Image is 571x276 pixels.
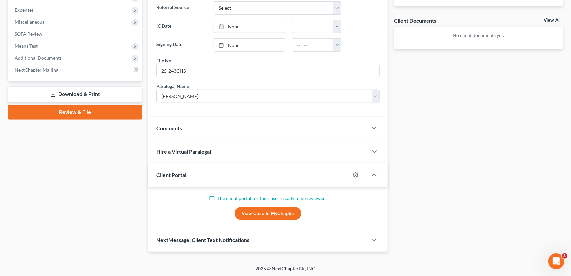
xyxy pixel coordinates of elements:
[15,43,38,49] span: Means Test
[15,55,62,61] span: Additional Documents
[156,172,186,178] span: Client Portal
[214,39,285,51] a: None
[235,207,301,220] a: View Case in MyChapter
[15,19,44,25] span: Miscellaneous
[8,87,142,102] a: Download & Print
[214,20,285,33] a: None
[153,38,211,52] label: Signing Date
[544,18,560,23] a: View All
[292,39,334,51] input: -- : --
[156,237,249,243] span: NextMessage: Client Text Notifications
[9,28,142,40] a: SOFA Review
[562,253,567,259] span: 3
[394,17,437,24] div: Client Documents
[157,64,379,77] input: --
[156,125,182,131] span: Comments
[15,7,34,13] span: Expenses
[400,32,558,39] p: No client documents yet.
[548,253,564,269] iframe: Intercom live chat
[153,20,211,33] label: IC Date
[156,195,380,202] p: The client portal for this case is ready to be reviewed.
[9,64,142,76] a: NextChapter Mailing
[156,148,211,155] span: Hire a Virtual Paralegal
[292,20,334,33] input: -- : --
[15,67,58,73] span: NextChapter Mailing
[156,83,189,90] div: Paralegal Name
[8,105,142,120] a: Review & File
[156,57,172,64] div: File No.
[153,1,211,15] label: Referral Source
[15,31,42,37] span: SOFA Review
